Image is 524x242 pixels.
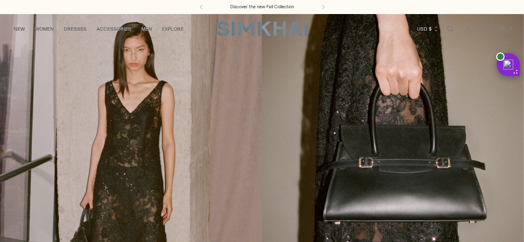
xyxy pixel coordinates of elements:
[97,20,131,38] a: ACCESSORIES
[230,4,294,10] a: Discover the new Fall Collection
[64,20,87,38] a: DRESSES
[14,20,25,38] a: NEW
[217,21,308,37] a: SIMKHAI
[477,21,493,37] a: Wishlist
[459,21,476,37] a: Go to the account page
[442,21,459,37] a: Open search modal
[494,21,511,37] a: Open cart modal
[141,20,152,38] a: MEN
[35,20,54,38] a: WOMEN
[417,20,439,38] button: USD $
[507,25,514,32] span: 0
[162,20,184,38] a: EXPLORE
